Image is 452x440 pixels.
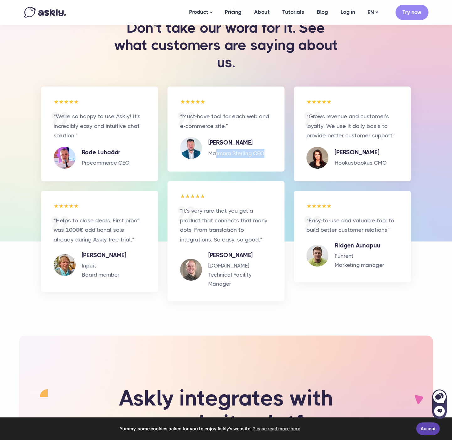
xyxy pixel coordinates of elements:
p: “Easy-to-use and valuable tool to build better customer relations” [306,216,398,235]
span: Yummy, some cookies baked for you to enjoy Askly's website. [9,424,412,433]
h5: [PERSON_NAME] [208,138,264,147]
p: Inpuit Board member [82,261,126,279]
p: [DOMAIN_NAME] Technical Facility Manager [208,261,272,289]
a: Accept [416,422,440,435]
p: “It's very rare that you get a product that connects that many dots. From translation to integrat... [180,206,272,244]
iframe: Askly chat [432,388,447,420]
h5: [PERSON_NAME] [208,251,272,260]
h5: [PERSON_NAME] [335,148,387,157]
a: EN [361,8,384,17]
p: “Grows revenue and customer’s loyalty. We use it daily basis to provide better customer support.” [306,112,398,140]
p: Procommerce CEO [82,158,130,167]
h5: Ridgen Aunapuu [335,241,384,250]
h5: Rode Luhaäär [82,148,130,157]
a: learn more about cookies [252,424,301,433]
p: “Helps to close deals. First proof was 1000€ additional sale already during Askly free trial.” [54,216,146,245]
h5: [PERSON_NAME] [82,251,126,260]
p: Hookusbookus CMO [335,158,387,167]
p: “Must-have tool for each web and e-commerce site.” [180,112,272,131]
h3: Don't take our word for it. See what customers are saying about us. [93,19,359,71]
p: “We’re so happy to use Askly! It’s incredibly easy and intuitive chat solution.” [54,112,146,140]
img: Askly [24,7,66,18]
p: Funrent Marketing manager [335,252,384,270]
a: Try now [396,5,428,20]
p: Marmara Sterling CEO [208,149,264,158]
